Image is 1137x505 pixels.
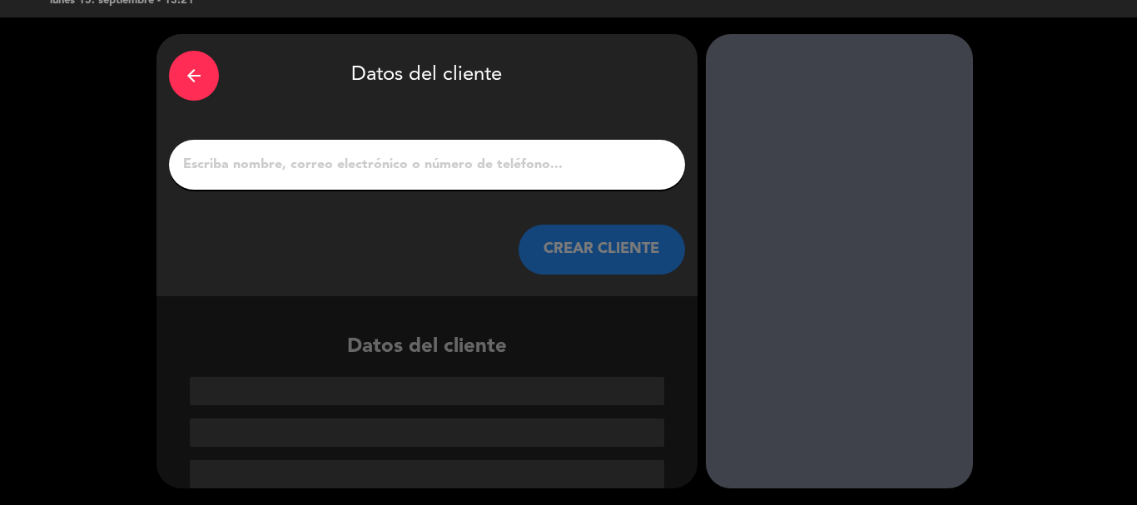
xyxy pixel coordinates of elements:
div: Datos del cliente [156,331,698,488]
input: Escriba nombre, correo electrónico o número de teléfono... [181,153,673,176]
button: CREAR CLIENTE [519,225,685,275]
i: arrow_back [184,66,204,86]
div: Datos del cliente [169,47,685,105]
